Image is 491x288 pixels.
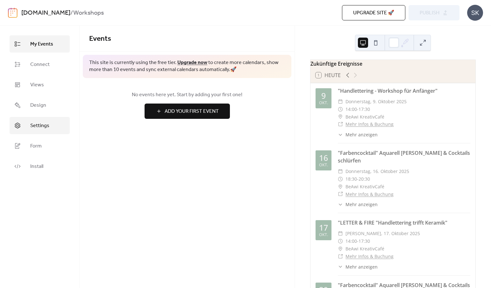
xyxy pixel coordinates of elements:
div: ​ [338,253,343,260]
div: Okt. [319,101,328,105]
span: 18:30 [345,175,357,183]
a: Install [10,158,70,175]
a: Form [10,137,70,155]
span: Add Your First Event [165,108,219,115]
div: ​ [338,191,343,198]
span: 14:00 [345,237,357,245]
a: "LETTER & FIRE "Handlettering trifft Keramik" [338,219,447,226]
span: Design [30,102,46,109]
a: Connect [10,56,70,73]
span: 17:30 [359,237,370,245]
a: [DOMAIN_NAME] [21,7,70,19]
a: Mehr Infos & Buchung [345,253,394,259]
a: Settings [10,117,70,134]
span: 14:00 [345,105,357,113]
div: 17 [319,224,328,232]
span: No events here yet. Start by adding your first one! [89,91,285,99]
span: BeAwi KreativCafé [345,113,384,121]
span: Install [30,163,43,170]
span: Mehr anzeigen [345,131,378,138]
div: ​ [338,175,343,183]
div: ​ [338,131,343,138]
div: ​ [338,201,343,208]
a: Add Your First Event [89,104,285,119]
span: Views [30,81,44,89]
div: ​ [338,183,343,191]
span: Donnerstag, 9. Oktober 2025 [345,98,407,105]
a: Design [10,97,70,114]
div: ​ [338,168,343,175]
span: BeAwi KreativCafé [345,183,384,191]
div: ​ [338,245,343,253]
div: ​ [338,263,343,270]
span: 20:30 [359,175,370,183]
div: Okt. [319,163,328,167]
button: ​Mehr anzeigen [338,201,378,208]
b: / [70,7,73,19]
span: My Events [30,40,53,48]
span: BeAwi KreativCafé [345,245,384,253]
img: logo [8,8,18,18]
div: Zukünftige Ereignisse [310,60,475,68]
button: ​Mehr anzeigen [338,263,378,270]
span: Mehr anzeigen [345,201,378,208]
span: Upgrade site 🚀 [353,9,394,17]
span: Events [89,32,111,46]
div: SK [467,5,483,21]
a: "Handlettering - Workshop für Anfänger" [338,87,438,94]
a: Upgrade now [177,58,207,68]
button: Add Your First Event [145,104,230,119]
span: 17:30 [359,105,370,113]
span: - [357,175,359,183]
div: 9 [321,92,326,100]
a: Mehr Infos & Buchung [345,121,394,127]
span: Form [30,142,42,150]
div: ​ [338,98,343,105]
span: - [357,237,359,245]
span: Donnerstag, 16. Oktober 2025 [345,168,409,175]
div: ​ [338,105,343,113]
a: My Events [10,35,70,53]
b: Workshops [73,7,104,19]
div: Okt. [319,233,328,237]
a: "Farbencocktail" Aquarell [PERSON_NAME] & Cocktails schlürfen [338,149,470,164]
div: ​ [338,230,343,237]
button: ​Mehr anzeigen [338,131,378,138]
div: 16 [319,154,328,162]
span: Mehr anzeigen [345,263,378,270]
span: Settings [30,122,49,130]
div: ​ [338,237,343,245]
a: Views [10,76,70,93]
span: This site is currently using the free tier. to create more calendars, show more than 10 events an... [89,59,285,74]
span: - [357,105,359,113]
span: [PERSON_NAME], 17. Oktober 2025 [345,230,420,237]
button: Upgrade site 🚀 [342,5,405,20]
a: Mehr Infos & Buchung [345,191,394,197]
span: Connect [30,61,50,68]
div: ​ [338,113,343,121]
div: ​ [338,120,343,128]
